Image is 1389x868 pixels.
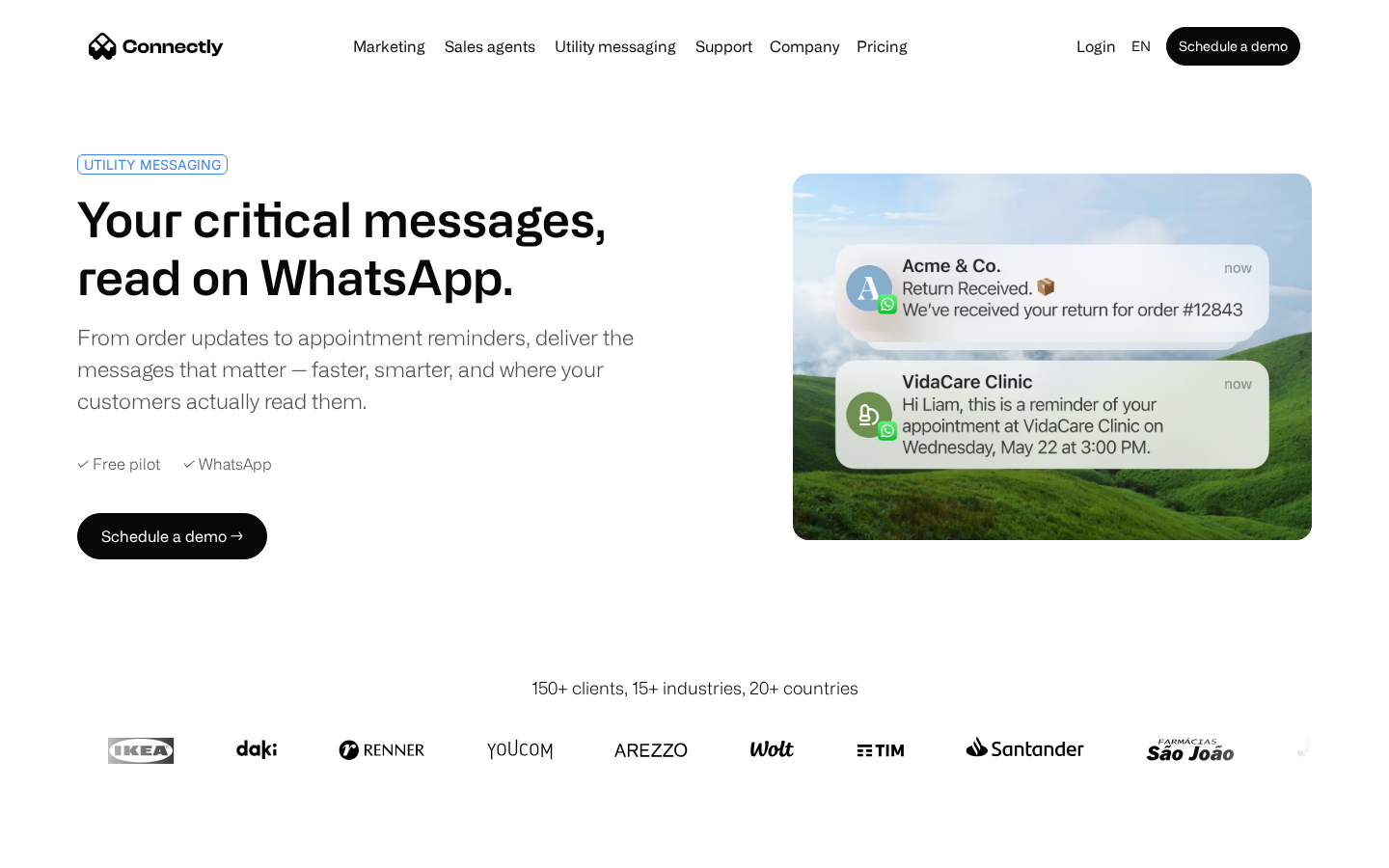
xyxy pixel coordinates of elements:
h1: Your critical messages, read on WhatsApp. [77,190,687,306]
a: Utility messaging [547,39,684,54]
div: Company [770,33,839,60]
a: Schedule a demo [1166,27,1300,66]
div: UTILITY MESSAGING [84,157,221,172]
a: Login [1069,33,1124,60]
a: Marketing [345,39,433,54]
a: Schedule a demo → [77,513,267,559]
a: Sales agents [437,39,543,54]
ul: Language list [39,834,116,861]
a: Pricing [849,39,915,54]
aside: Language selected: English [19,832,116,861]
div: 150+ clients, 15+ industries, 20+ countries [531,675,858,701]
div: ✓ WhatsApp [183,455,272,474]
div: en [1131,33,1151,60]
a: Support [688,39,760,54]
div: From order updates to appointment reminders, deliver the messages that matter — faster, smarter, ... [77,321,687,417]
div: ✓ Free pilot [77,455,160,474]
